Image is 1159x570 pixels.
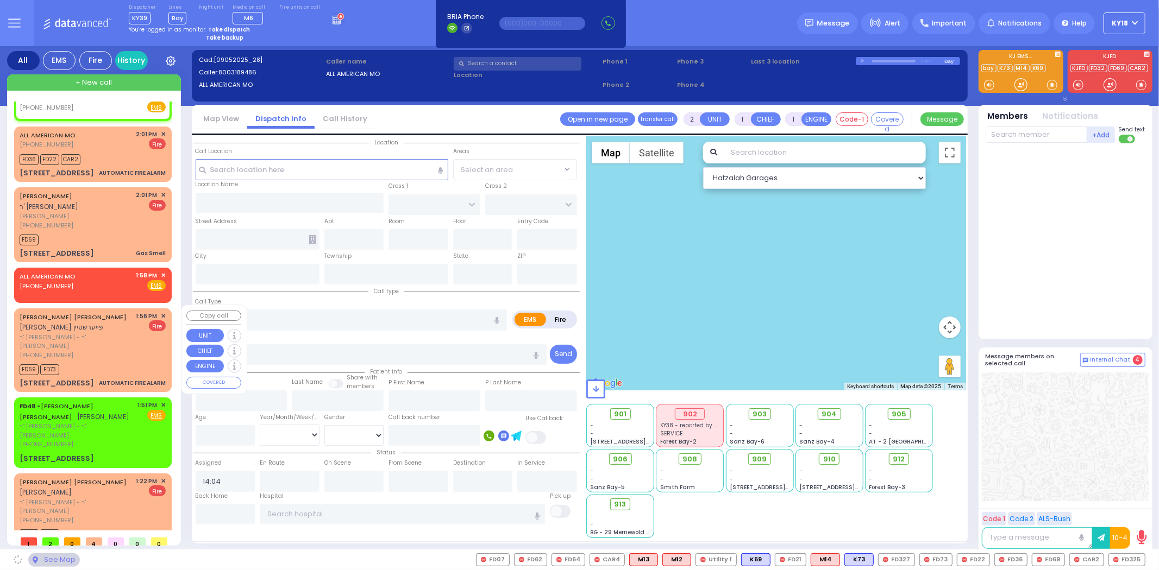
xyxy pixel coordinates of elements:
div: AUTOMATIC FIRE ALARM [99,379,166,387]
div: FD07 [476,553,510,566]
span: ✕ [161,271,166,280]
span: Send text [1119,125,1145,134]
button: Transfer call [638,112,678,126]
img: message.svg [805,19,813,27]
span: [STREET_ADDRESS][PERSON_NAME] [591,438,693,446]
span: Help [1072,18,1087,28]
div: Utility 1 [696,553,737,566]
div: ALS [662,553,691,566]
label: From Scene [389,459,422,467]
a: ALL AMERICAN MO [20,94,76,103]
button: ALS-Rush [1037,512,1072,525]
span: Message [817,18,850,29]
label: Apt [324,217,334,226]
a: KJFD [1070,64,1088,72]
button: ENGINE [186,360,224,373]
u: EMS [151,104,162,112]
span: ר' [PERSON_NAME] [20,202,78,211]
span: Important [932,18,967,28]
span: FD21 [40,529,59,540]
span: Sanz Bay-6 [730,438,765,446]
img: red-radio-icon.svg [924,557,930,562]
label: Back Home [196,492,228,501]
span: 2:01 PM [136,191,158,199]
button: UNIT [186,329,224,342]
label: Turn off text [1119,134,1136,144]
span: 912 [893,454,905,465]
a: History [115,51,148,70]
span: Phone 3 [677,57,748,66]
a: bay [981,64,997,72]
span: ✕ [161,477,166,486]
div: AUTOMATIC FIRE ALARM [99,169,166,177]
span: FD73 [40,364,59,375]
span: 905 [892,409,906,420]
span: - [730,429,733,438]
button: CHIEF [751,112,781,126]
span: Call type [368,287,404,295]
a: K69 [1031,64,1046,72]
span: [PHONE_NUMBER] [20,282,73,290]
input: Search location [724,142,925,163]
span: 1 [21,537,37,546]
span: Bay [168,12,186,24]
span: - [869,421,873,429]
small: Share with [347,373,378,382]
span: BRIA Phone [447,12,484,22]
span: 0 [64,537,80,546]
label: En Route [260,459,285,467]
label: Use Callback [525,414,563,423]
img: red-radio-icon.svg [883,557,888,562]
button: Drag Pegman onto the map to open Street View [939,356,961,377]
span: KY38 - reported by KY42 [660,421,727,429]
span: Sanz Bay-4 [799,438,835,446]
a: [PERSON_NAME] [20,192,72,200]
div: FD325 [1108,553,1145,566]
button: ENGINE [801,112,831,126]
div: FD21 [775,553,806,566]
span: + New call [76,77,112,88]
div: FD62 [514,553,547,566]
a: CAR2 [1128,64,1148,72]
a: Dispatch info [247,113,315,124]
button: Members [988,110,1029,123]
label: In Service [517,459,545,467]
label: Gender [324,413,345,422]
button: COVERED [186,377,241,389]
label: Street Address [196,217,237,226]
img: red-radio-icon.svg [780,557,785,562]
span: 908 [682,454,697,465]
label: Hospital [260,492,284,501]
span: [PHONE_NUMBER] [20,221,73,230]
span: Forest Bay-3 [869,483,906,491]
span: FD69 [20,529,39,540]
button: UNIT [700,112,730,126]
span: KY18 [1112,18,1129,28]
span: [PERSON_NAME] [78,412,130,421]
span: SERVICE [660,429,682,438]
span: 910 [823,454,836,465]
button: Show street map [592,142,630,163]
label: Entry Code [517,217,548,226]
span: FD69 [20,235,39,245]
button: KY18 [1104,12,1145,34]
img: Google [589,376,625,390]
div: BLS [741,553,770,566]
img: red-radio-icon.svg [519,557,524,562]
span: [STREET_ADDRESS][PERSON_NAME] [730,483,832,491]
a: [PERSON_NAME] [PERSON_NAME] [20,478,127,486]
button: Map camera controls [939,316,961,338]
img: red-radio-icon.svg [481,557,486,562]
span: [PHONE_NUMBER] [20,140,73,149]
span: Internal Chat [1091,356,1131,364]
label: State [453,252,468,261]
div: Bay [944,57,960,65]
span: - [591,520,594,528]
label: Location Name [196,180,239,189]
label: P First Name [389,378,424,387]
label: Location [454,71,599,80]
span: - [660,467,663,475]
a: [PERSON_NAME] [PERSON_NAME] [20,402,93,421]
button: Covered [871,112,904,126]
span: 2 [42,537,59,546]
